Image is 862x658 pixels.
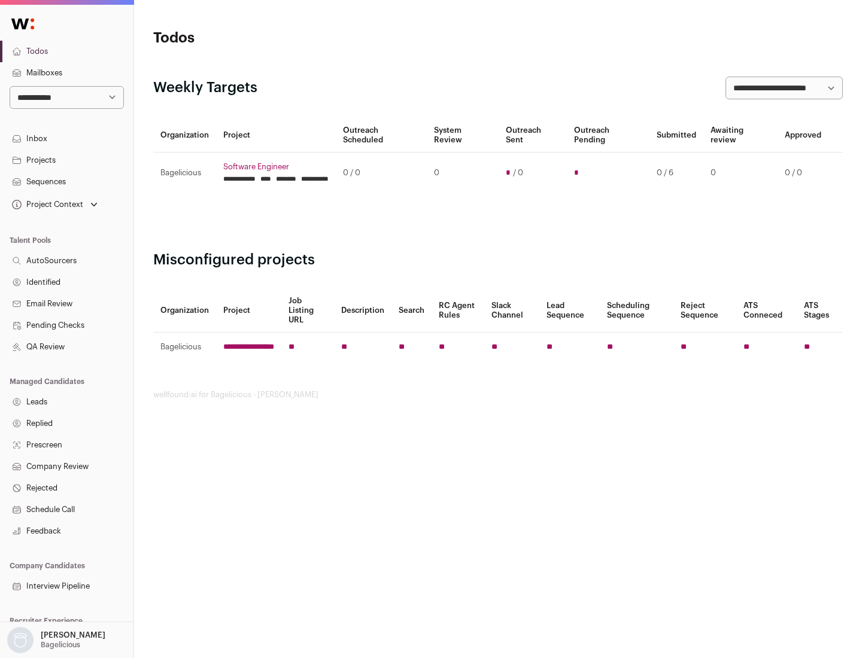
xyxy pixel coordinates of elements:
th: Submitted [649,118,703,153]
td: 0 / 0 [778,153,828,194]
button: Open dropdown [5,627,108,653]
img: nopic.png [7,627,34,653]
h2: Misconfigured projects [153,251,843,270]
div: Project Context [10,200,83,209]
button: Open dropdown [10,196,100,213]
th: Project [216,118,336,153]
th: Outreach Sent [499,118,567,153]
td: Bagelicious [153,153,216,194]
th: Organization [153,118,216,153]
th: Scheduling Sequence [600,289,673,333]
a: Software Engineer [223,162,329,172]
th: Outreach Pending [567,118,649,153]
img: Wellfound [5,12,41,36]
th: ATS Conneced [736,289,796,333]
h2: Weekly Targets [153,78,257,98]
th: Approved [778,118,828,153]
td: 0 / 0 [336,153,427,194]
th: Search [391,289,432,333]
th: Description [334,289,391,333]
span: / 0 [513,168,523,178]
th: System Review [427,118,498,153]
th: Job Listing URL [281,289,334,333]
th: ATS Stages [797,289,843,333]
th: Reject Sequence [673,289,737,333]
th: RC Agent Rules [432,289,484,333]
td: Bagelicious [153,333,216,362]
td: 0 [703,153,778,194]
p: [PERSON_NAME] [41,630,105,640]
h1: Todos [153,29,383,48]
td: 0 / 6 [649,153,703,194]
th: Organization [153,289,216,333]
td: 0 [427,153,498,194]
th: Lead Sequence [539,289,600,333]
th: Slack Channel [484,289,539,333]
p: Bagelicious [41,640,80,650]
th: Awaiting review [703,118,778,153]
th: Outreach Scheduled [336,118,427,153]
th: Project [216,289,281,333]
footer: wellfound:ai for Bagelicious - [PERSON_NAME] [153,390,843,400]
